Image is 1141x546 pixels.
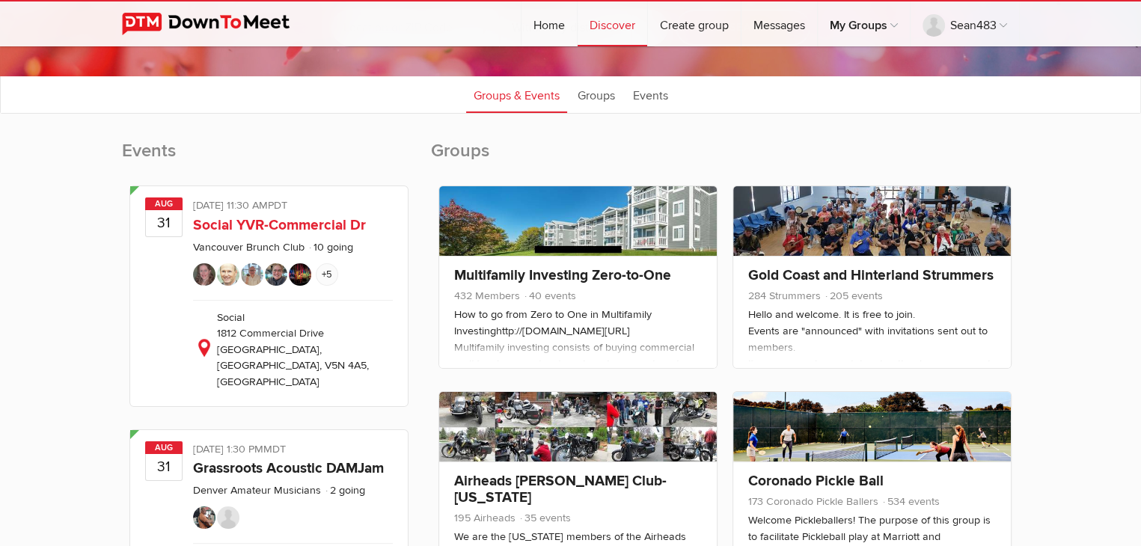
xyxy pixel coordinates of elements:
[289,263,311,286] img: Christina D
[193,484,321,497] a: Denver Amateur Musicians
[521,1,577,46] a: Home
[648,1,741,46] a: Create group
[145,441,183,454] span: Aug
[268,199,287,212] span: America/Vancouver
[570,76,622,113] a: Groups
[263,443,286,455] span: America/Denver
[241,263,263,286] img: NeilMac
[748,495,878,508] span: 173 Coronado Pickle Ballers
[217,311,369,388] span: Social 1812 Commercial Drive [GEOGRAPHIC_DATA], [GEOGRAPHIC_DATA], V5N 4A5, [GEOGRAPHIC_DATA]
[748,289,821,302] span: 284 Strummers
[625,76,676,113] a: Events
[265,263,287,286] img: Tina Hildebrandt
[145,197,183,210] span: Aug
[193,241,305,254] a: Vancouver Brunch Club
[193,263,215,286] img: vicki sawyer
[217,506,239,529] img: jim bartlett
[193,197,393,217] div: [DATE] 11:30 AM
[748,472,884,490] a: Coronado Pickle Ball
[146,453,182,480] b: 31
[466,76,567,113] a: Groups & Events
[122,139,416,178] h2: Events
[217,263,239,286] img: Frank Kusmer
[824,289,883,302] span: 205 events
[431,139,1020,178] h2: Groups
[193,216,366,234] a: Social YVR-Commercial Dr
[193,459,384,477] a: Grassroots Acoustic DAMJam
[193,506,215,529] img: JamminJeff
[454,266,671,284] a: Multifamily Investing Zero-to-One
[308,241,353,254] li: 10 going
[519,512,571,524] span: 35 events
[454,512,516,524] span: 195 Airheads
[578,1,647,46] a: Discover
[193,441,393,461] div: [DATE] 1:30 PM
[324,484,365,497] li: 2 going
[454,289,520,302] span: 432 Members
[881,495,940,508] span: 534 events
[454,472,667,506] a: Airheads [PERSON_NAME] Club-[US_STATE]
[122,13,313,35] img: DownToMeet
[146,209,182,236] b: 31
[818,1,910,46] a: My Groups
[911,1,1019,46] a: Sean483
[748,266,994,284] a: Gold Coast and Hinterland Strummers
[741,1,817,46] a: Messages
[523,289,576,302] span: 40 events
[316,263,338,286] span: +5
